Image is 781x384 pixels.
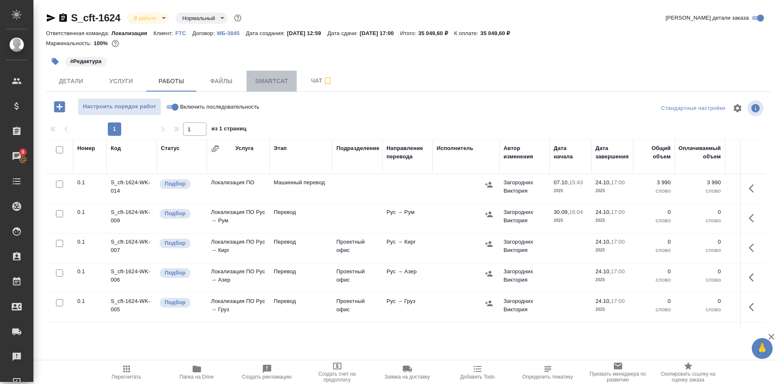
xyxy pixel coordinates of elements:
p: 24.10, [595,209,611,215]
p: слово [637,187,671,195]
span: Детали [51,76,91,86]
p: 100% [94,40,110,46]
div: split button [659,102,728,115]
p: 0 [679,267,721,276]
p: слово [679,187,721,195]
p: [DATE] 17:00 [360,30,400,36]
span: Чат [302,76,342,86]
p: Перевод [274,267,328,276]
button: Добавить тэг [46,52,64,71]
div: 0.1 [77,267,102,276]
span: из 1 страниц [211,124,247,136]
p: Ответственная команда: [46,30,112,36]
p: Перевод [274,238,328,246]
span: Настроить порядок работ [82,102,157,112]
td: Проектный офис [332,234,382,263]
p: RUB [729,246,763,254]
button: Доп статусы указывают на важность/срочность заказа [232,13,243,23]
p: 24.10, [595,179,611,186]
a: S_cft-1624 [71,12,120,23]
p: 2025 [595,305,629,314]
p: 2025 [595,216,629,225]
p: 0 [679,238,721,246]
p: RUB [729,305,763,314]
td: S_cft-1624-WK-014 [107,174,157,203]
td: Проектный офис [332,293,382,322]
button: Назначить [483,178,495,191]
td: Локализация ПО [207,174,270,203]
button: Скопировать ссылку для ЯМессенджера [46,13,56,23]
p: 2025 [554,216,587,225]
div: Услуга [235,144,253,153]
div: В работе [176,13,227,24]
td: Загородних Виктория [499,204,549,233]
p: Маржинальность: [46,40,94,46]
a: FTC [176,29,193,36]
p: 0 [729,178,763,187]
p: 2025 [595,187,629,195]
span: Включить последовательность [180,103,259,111]
p: слово [679,246,721,254]
div: Общий объем [637,144,671,161]
div: Можно подбирать исполнителей [159,238,203,249]
div: Автор изменения [504,144,545,161]
p: 0 [729,208,763,216]
p: Договор: [192,30,217,36]
td: Локализация ПО Рус → Азер [207,263,270,292]
div: Статус [161,144,180,153]
button: Назначить [483,327,495,339]
td: Локализация ПО Рус → Рум [207,204,270,233]
p: 0 [679,297,721,305]
p: 24.10, [595,239,611,245]
span: Файлы [201,76,242,86]
p: Подбор [165,180,186,188]
p: Подбор [165,209,186,218]
div: Можно подбирать исполнителей [159,267,203,279]
div: Исполнитель [437,144,473,153]
div: Можно подбирать исполнителей [159,297,203,308]
p: 15:43 [569,179,583,186]
span: Настроить таблицу [728,98,748,118]
span: Работы [151,76,191,86]
td: Локализация ПО Рус → Груз [207,293,270,322]
p: Локализация [112,30,154,36]
td: Локализация ПО Рус → Тадж [207,323,270,352]
div: Можно подбирать исполнителей [159,327,203,338]
p: Перевод [274,297,328,305]
p: 17:00 [611,179,625,186]
p: 24.10, [595,298,611,304]
button: 0.00 RUB; [110,38,121,49]
p: 2025 [554,187,587,195]
p: Дата создания: [246,30,287,36]
span: 8 [16,148,29,156]
td: S_cft-1624-WK-006 [107,263,157,292]
div: Можно подбирать исполнителей [159,178,203,190]
p: 0 [637,297,671,305]
p: RUB [729,276,763,284]
p: МБ-3845 [217,30,246,36]
p: RUB [729,187,763,195]
td: Загородних Виктория [499,293,549,322]
p: 17:00 [611,298,625,304]
a: МБ-3845 [217,29,246,36]
button: Назначить [483,238,495,250]
p: 2025 [595,276,629,284]
div: Код [111,144,121,153]
div: Номер [77,144,95,153]
td: Загородних Виктория [499,234,549,263]
p: Подбор [165,269,186,277]
div: 0.1 [77,178,102,187]
p: 3 990 [637,178,671,187]
p: Дата сдачи: [327,30,359,36]
p: Итого: [400,30,418,36]
td: S_cft-1624-WK-009 [107,204,157,233]
button: Назначить [483,297,495,310]
button: Здесь прячутся важные кнопки [744,178,764,198]
div: Дата завершения [595,144,629,161]
div: Оплачиваемый объем [679,144,721,161]
p: 0 [729,267,763,276]
p: Машинный перевод [274,178,328,187]
div: Можно подбирать исполнителей [159,208,203,219]
p: 0 [679,208,721,216]
td: Проектный офис [332,263,382,292]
